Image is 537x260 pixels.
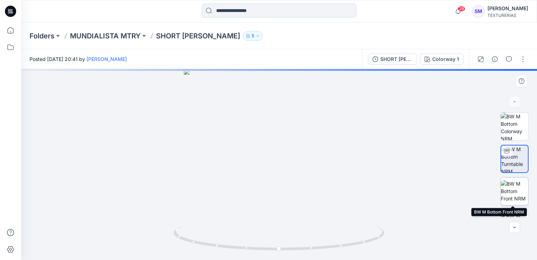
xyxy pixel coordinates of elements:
img: BW M Bottom Turntable NRM [501,146,528,172]
p: SHORT [PERSON_NAME] [156,31,240,41]
div: SM [472,5,485,18]
div: [PERSON_NAME] [487,4,528,13]
div: TEXTURERIAS [487,13,528,18]
span: Posted [DATE] 20:41 by [30,55,127,63]
a: Folders [30,31,54,41]
p: 5 [252,32,254,40]
div: Colorway 1 [432,55,459,63]
img: BW M Bottom Front NRM [501,180,528,202]
button: SHORT [PERSON_NAME] [368,54,417,65]
div: SHORT [PERSON_NAME] [380,55,413,63]
button: Colorway 1 [420,54,464,65]
a: [PERSON_NAME] [86,56,127,62]
button: Details [489,54,500,65]
a: MUNDIALISTA MTRY [70,31,141,41]
button: 5 [243,31,263,41]
img: BW M Bottom Back NRM [501,212,528,235]
span: 29 [458,6,465,12]
img: BW M Bottom Colorway NRM [501,113,528,140]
